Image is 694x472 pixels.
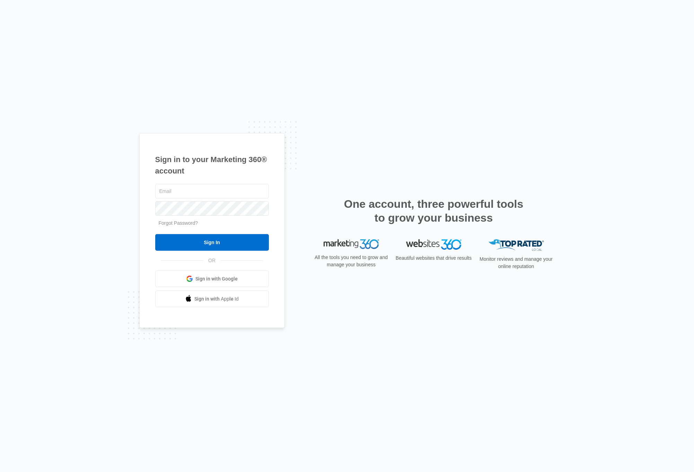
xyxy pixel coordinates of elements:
[406,239,462,249] img: Websites 360
[395,255,473,262] p: Beautiful websites that drive results
[313,254,390,268] p: All the tools you need to grow and manage your business
[489,239,544,251] img: Top Rated Local
[155,291,269,307] a: Sign in with Apple Id
[342,197,526,225] h2: One account, three powerful tools to grow your business
[203,257,220,264] span: OR
[155,234,269,251] input: Sign In
[155,184,269,198] input: Email
[324,239,379,249] img: Marketing 360
[155,270,269,287] a: Sign in with Google
[195,275,238,283] span: Sign in with Google
[194,295,239,303] span: Sign in with Apple Id
[477,256,555,270] p: Monitor reviews and manage your online reputation
[159,220,198,226] a: Forgot Password?
[155,154,269,177] h1: Sign in to your Marketing 360® account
